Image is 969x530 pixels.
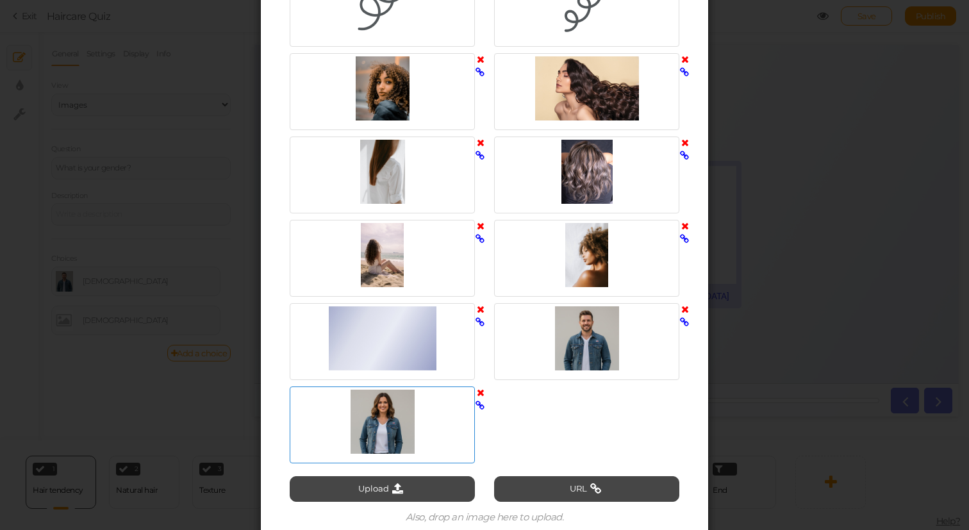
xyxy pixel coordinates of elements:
[281,79,424,97] div: What is your gender?
[381,246,482,256] div: [DEMOGRAPHIC_DATA]
[494,476,679,502] button: URL
[406,511,564,523] span: Also, drop an image here to upload.
[240,246,341,256] div: [DEMOGRAPHIC_DATA]
[290,476,475,502] button: Upload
